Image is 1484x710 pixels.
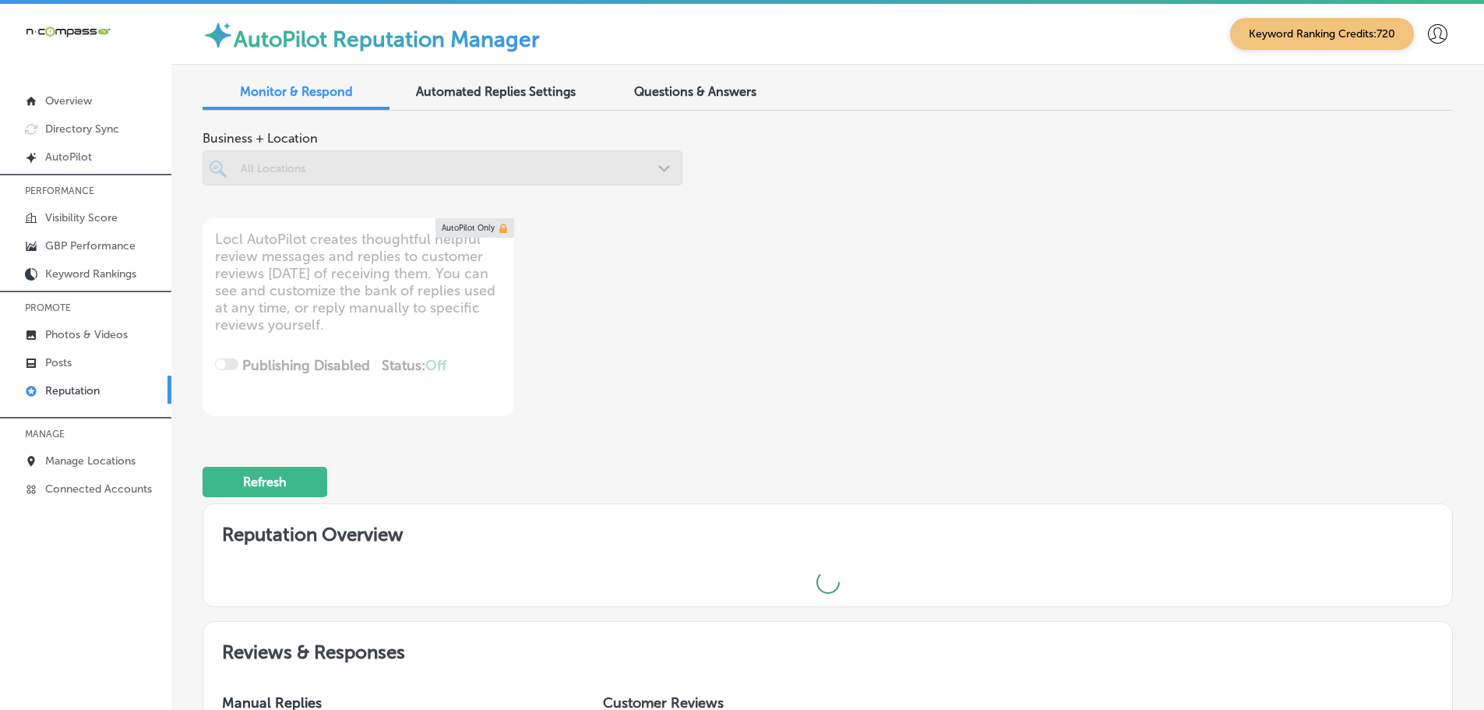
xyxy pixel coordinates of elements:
[203,622,1452,676] h2: Reviews & Responses
[45,94,92,108] p: Overview
[240,84,353,99] span: Monitor & Respond
[45,356,72,369] p: Posts
[1230,18,1414,50] span: Keyword Ranking Credits: 720
[45,328,128,341] p: Photos & Videos
[203,467,327,497] button: Refresh
[203,19,234,51] img: autopilot-icon
[203,504,1452,558] h2: Reputation Overview
[45,482,152,496] p: Connected Accounts
[45,454,136,468] p: Manage Locations
[45,239,136,253] p: GBP Performance
[45,211,118,224] p: Visibility Score
[25,24,111,39] img: 660ab0bf-5cc7-4cb8-ba1c-48b5ae0f18e60NCTV_CLogo_TV_Black_-500x88.png
[45,122,119,136] p: Directory Sync
[234,26,540,52] label: AutoPilot Reputation Manager
[45,150,92,164] p: AutoPilot
[45,384,100,397] p: Reputation
[634,84,756,99] span: Questions & Answers
[45,267,136,281] p: Keyword Rankings
[416,84,576,99] span: Automated Replies Settings
[203,131,682,146] span: Business + Location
